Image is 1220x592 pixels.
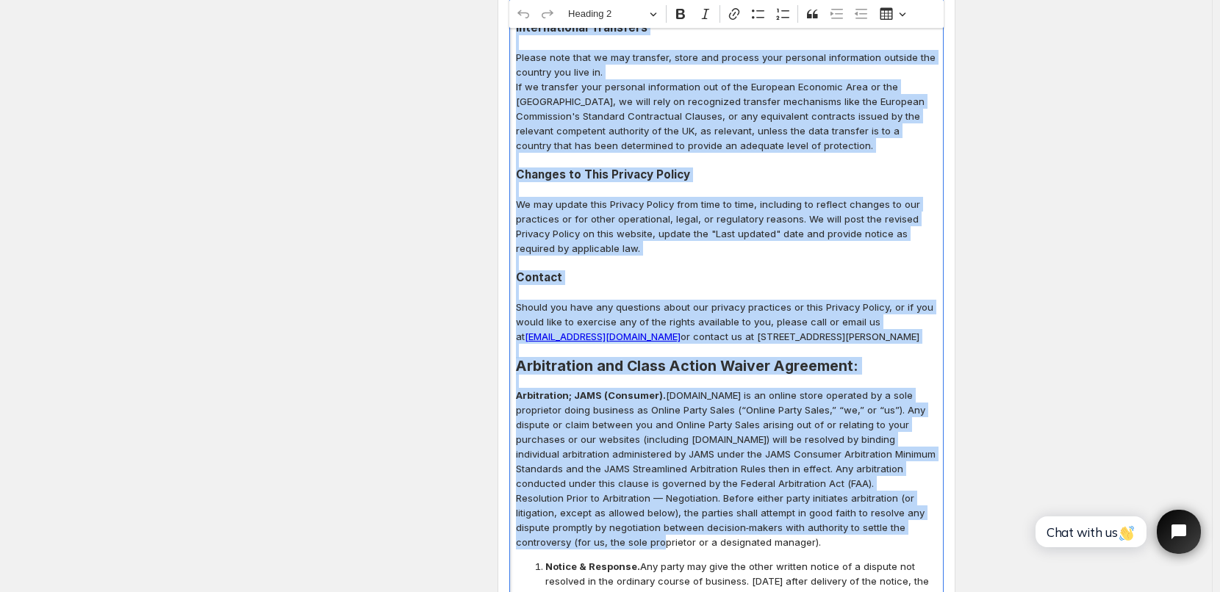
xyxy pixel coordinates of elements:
[516,197,937,256] p: We may update this Privacy Policy from time to time, including to reflect changes to our practice...
[516,389,666,401] strong: Arbitration; JAMS (Consumer).
[516,79,937,153] p: If we transfer your personal information out of the European Economic Area or the [GEOGRAPHIC_DAT...
[516,300,937,344] p: Should you have any questions about our privacy practices or this Privacy Policy, or if you would...
[516,167,937,182] h3: Changes to This Privacy Policy
[516,270,937,285] h3: Contact
[516,50,937,79] p: Please note that we may transfer, store and process your personal information outside the country...
[516,491,937,549] p: Resolution Prior to Arbitration — Negotiation. Before either party initiates arbitration (or liti...
[1019,497,1213,566] iframe: Tidio Chat
[516,358,937,373] h2: Arbitration and Class Action Waiver Agreement:
[568,5,645,23] span: Heading 2
[561,3,663,26] button: Heading 2, Heading
[525,331,681,342] a: [EMAIL_ADDRESS][DOMAIN_NAME]
[516,388,937,491] p: [DOMAIN_NAME] is an online store operated by a sole proprietor doing business as Online Party Sal...
[545,560,640,572] strong: Notice & Response.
